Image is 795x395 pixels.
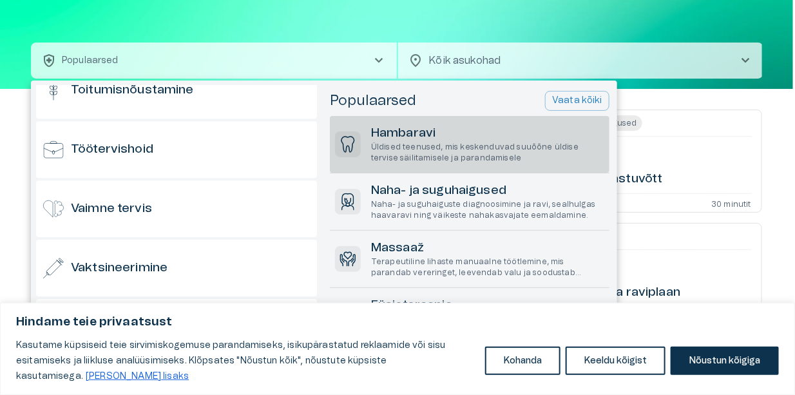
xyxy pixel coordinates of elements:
h6: Naha- ja suguhaigused [371,182,604,200]
h6: Toitumisnõustamine [71,82,194,99]
button: Vaata kõiki [545,91,609,111]
h6: Füsioteraapia [371,297,604,314]
a: Loe lisaks [85,371,189,381]
button: Kohanda [485,347,560,375]
span: Help [66,10,85,21]
p: Terapeutiline lihaste manuaalne töötlemine, mis parandab vereringet, leevendab valu ja soodustab ... [371,256,604,278]
h6: Hambaravi [371,125,604,142]
p: Kasutame küpsiseid teie sirvimiskogemuse parandamiseks, isikupärastatud reklaamide või sisu esita... [16,338,475,384]
h5: Populaarsed [330,92,417,110]
p: Vaata kõiki [552,94,602,108]
p: Üldised teenused, mis keskenduvad suuõõne üldise tervise säilitamisele ja parandamisele [371,142,604,164]
button: Nõustun kõigiga [671,347,779,375]
button: Keeldu kõigist [566,347,666,375]
p: Hindame teie privaatsust [16,314,779,330]
h6: Vaimne tervis [71,200,152,218]
p: Naha- ja suguhaiguste diagnoosimine ja ravi, sealhulgas haavaravi ning väikeste nahakasvajate eem... [371,199,604,221]
h6: Töötervishoid [71,141,153,159]
h6: Vaktsineerimine [71,260,168,277]
h6: Massaaž [371,240,604,257]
